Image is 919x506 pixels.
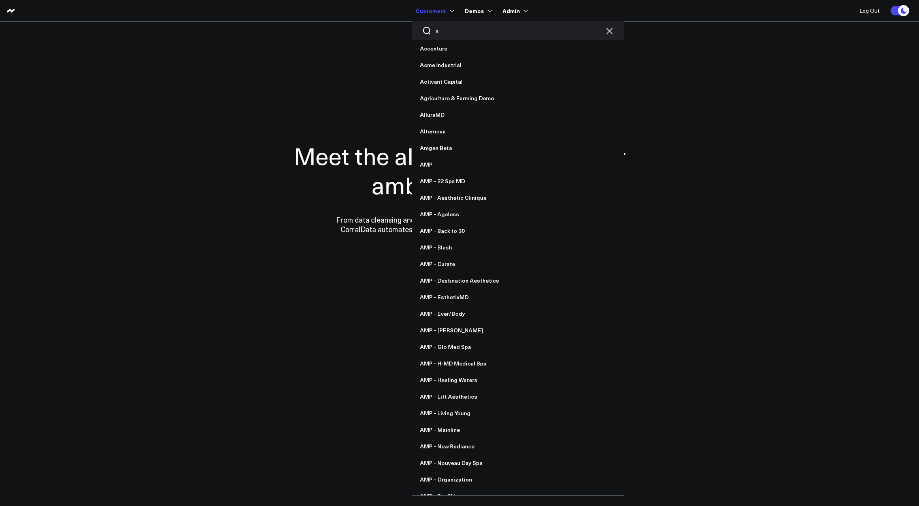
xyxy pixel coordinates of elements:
[412,405,624,422] a: AMP - Living Young
[412,206,624,223] a: AMP - Ageless
[412,223,624,239] a: AMP - Back to 30
[412,90,624,107] a: Agriculture & Farming Demo
[412,305,624,322] a: AMP - Ever/Body
[412,57,624,73] a: Acme Industrial
[412,256,624,272] a: AMP - Curate
[412,156,624,173] a: AMP
[503,4,527,18] a: Admin
[412,189,624,206] a: AMP - Aesthetic Clinique
[435,26,601,35] input: Search customers input
[416,4,453,18] a: Customers
[412,239,624,256] a: AMP - Blush
[422,26,431,36] button: Search customers button
[412,123,624,140] a: Alternova
[412,438,624,455] a: AMP - New Radiance
[412,488,624,504] a: AMP - Pur Skin
[412,140,624,156] a: Amgen Beta
[412,455,624,471] a: AMP - Nouveau Day Spa
[412,107,624,123] a: AlluraMD
[319,215,600,234] p: From data cleansing and integration to personalized dashboards and insights, CorralData automates...
[412,40,624,57] a: Accenture
[412,289,624,305] a: AMP - EsthetixMD
[412,339,624,355] a: AMP - Glo Med Spa
[412,73,624,90] a: Activant Capital
[412,272,624,289] a: AMP - Destination Aesthetics
[412,355,624,372] a: AMP - H-MD Medical Spa
[412,422,624,438] a: AMP - Mainline
[605,26,614,36] button: Clear search
[465,4,491,18] a: Demos
[412,322,624,339] a: AMP - [PERSON_NAME]
[412,372,624,388] a: AMP - Healing Waters
[412,471,624,488] a: AMP - Organization
[266,141,653,199] h1: Meet the all-in-one data hub for ambitious teams
[412,173,624,189] a: AMP - 22 Spa MD
[412,388,624,405] a: AMP - Lift Aesthetics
